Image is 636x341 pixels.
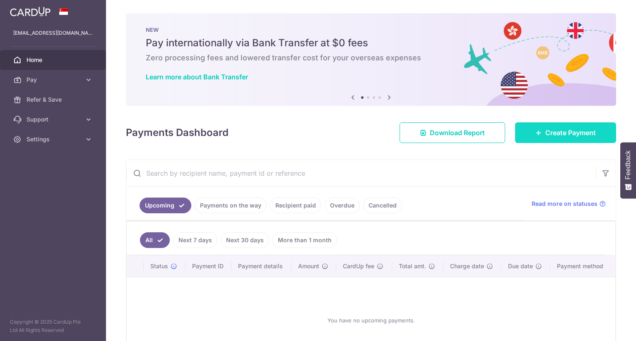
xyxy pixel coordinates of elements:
a: Create Payment [515,122,616,143]
span: Refer & Save [26,95,81,104]
a: Download Report [400,122,505,143]
span: Home [26,56,81,64]
img: CardUp [10,7,51,17]
th: Payment ID [185,255,232,277]
h5: Pay internationally via Bank Transfer at $0 fees [146,36,596,50]
span: Feedback [624,150,632,179]
span: Read more on statuses [532,200,597,208]
span: CardUp fee [343,262,374,270]
a: Read more on statuses [532,200,606,208]
a: Cancelled [363,198,402,213]
a: Next 7 days [173,232,217,248]
a: Next 30 days [221,232,269,248]
a: Upcoming [140,198,191,213]
h4: Payments Dashboard [126,125,229,140]
span: Settings [26,135,81,143]
span: Help [19,6,36,13]
span: Amount [298,262,319,270]
span: Status [150,262,168,270]
span: Support [26,115,81,124]
a: Overdue [325,198,360,213]
img: Bank transfer banner [126,13,616,106]
a: Recipient paid [270,198,321,213]
p: [EMAIL_ADDRESS][DOMAIN_NAME] [13,29,93,37]
span: Download Report [430,128,485,138]
span: Charge date [450,262,484,270]
button: Feedback - Show survey [620,142,636,198]
a: Payments on the way [195,198,267,213]
span: Pay [26,76,81,84]
th: Payment method [550,255,615,277]
a: More than 1 month [272,232,337,248]
span: Create Payment [545,128,596,138]
span: Due date [508,262,533,270]
th: Payment details [231,255,291,277]
p: NEW [146,26,596,33]
a: Learn more about Bank Transfer [146,73,248,81]
a: All [140,232,170,248]
h6: Zero processing fees and lowered transfer cost for your overseas expenses [146,53,596,63]
span: Total amt. [399,262,426,270]
input: Search by recipient name, payment id or reference [126,160,596,186]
